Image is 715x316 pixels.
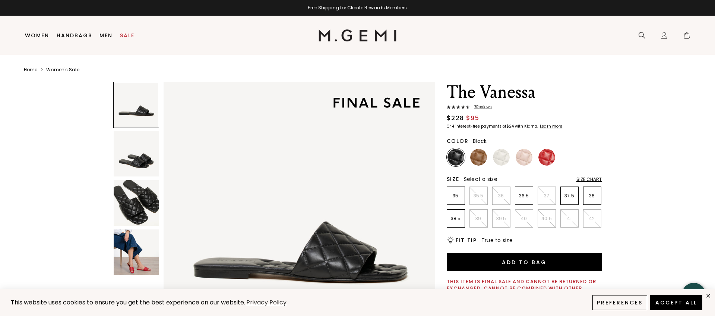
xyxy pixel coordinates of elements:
p: 40.5 [538,216,556,222]
h2: Color [447,138,469,144]
p: 38 [583,193,601,199]
klarna-placement-style-cta: Learn more [540,123,562,129]
img: Lipstick [538,149,555,166]
p: 41 [561,216,578,222]
img: Tan [470,149,487,166]
a: Learn more [539,124,562,129]
p: 37 [538,193,556,199]
span: This website uses cookies to ensure you get the best experience on our website. [11,298,245,307]
p: 35.5 [470,193,487,199]
span: Black [473,137,487,145]
img: Butter [561,149,578,166]
klarna-placement-style-body: with Klarna [515,123,539,129]
img: Ballerina Pink [516,149,532,166]
p: 37.5 [561,193,578,199]
h2: Size [447,176,459,182]
span: Select a size [464,175,497,183]
p: 38.5 [447,216,465,222]
div: This item is final sale and cannot be returned or exchanged. Cannot be combined with other offers. [447,278,602,298]
a: Home [24,67,37,73]
a: Sale [120,32,135,38]
p: 40 [515,216,533,222]
klarna-placement-style-body: Or 4 interest-free payments of [447,123,506,129]
p: 36.5 [515,193,533,199]
p: 39.5 [493,216,510,222]
a: 7Reviews [447,105,602,111]
img: Ivory [493,149,510,166]
span: $228 [447,114,464,123]
h2: Fit Tip [456,237,477,243]
span: True to size [481,237,513,244]
a: Privacy Policy (opens in a new tab) [245,298,288,307]
a: Men [99,32,113,38]
div: Size Chart [576,176,602,182]
img: The Vanessa [114,131,159,177]
img: The Vanessa [114,229,159,275]
a: Handbags [57,32,92,38]
img: Black [447,149,464,166]
a: Women [25,32,49,38]
button: Add to Bag [447,253,602,271]
p: 42 [583,216,601,222]
p: 36 [493,193,510,199]
p: 39 [470,216,487,222]
span: 7 Review s [470,105,492,109]
span: $95 [466,114,480,123]
p: 35 [447,193,465,199]
button: Preferences [592,295,647,310]
img: The Vanessa [114,180,159,226]
h1: The Vanessa [447,82,602,103]
a: Women's Sale [46,67,79,73]
button: Accept All [650,295,702,310]
img: M.Gemi [319,29,396,41]
klarna-placement-style-amount: $24 [506,123,514,129]
div: close [705,293,711,299]
img: final sale tag [322,86,430,119]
